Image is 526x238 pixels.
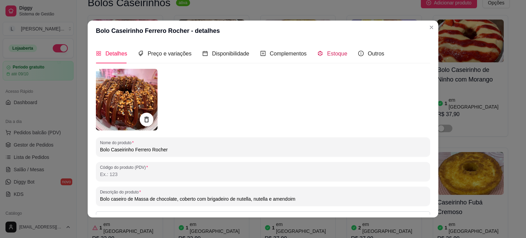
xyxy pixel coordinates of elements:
[96,51,101,56] span: appstore
[212,51,249,57] span: Disponibilidade
[202,51,208,56] span: calendar
[358,51,364,56] span: info-circle
[327,51,347,57] span: Estoque
[317,51,323,56] span: code-sandbox
[96,69,158,130] img: produto
[426,22,437,33] button: Close
[100,146,426,153] input: Nome do produto
[368,51,384,57] span: Outros
[88,21,438,41] header: Bolo Caseirinho Ferrero Rocher - detalhes
[100,171,426,178] input: Código do produto (PDV)
[105,51,127,57] span: Detalhes
[270,51,307,57] span: Complementos
[100,189,143,195] label: Descrição do produto
[260,51,266,56] span: plus-square
[100,164,150,170] label: Código do produto (PDV)
[138,51,143,56] span: tags
[100,196,426,202] input: Descrição do produto
[100,140,136,146] label: Nome do produto
[148,51,191,57] span: Preço e variações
